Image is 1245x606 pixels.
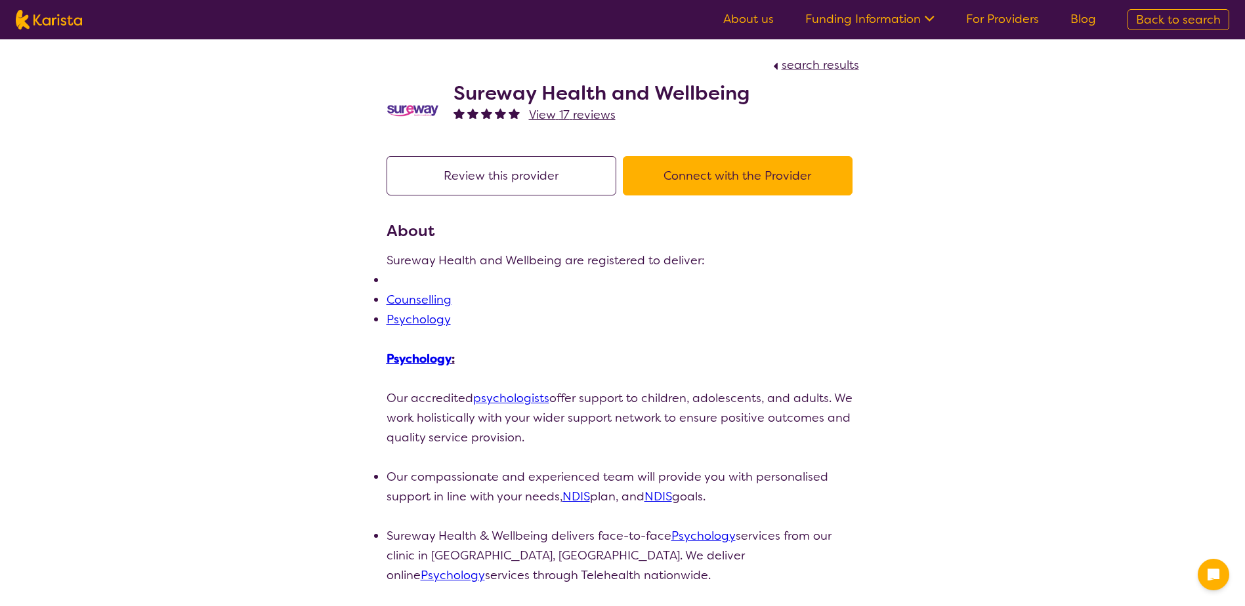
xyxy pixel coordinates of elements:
a: search results [770,57,859,73]
a: For Providers [966,11,1039,27]
h2: Sureway Health and Wellbeing [454,81,749,105]
a: NDIS [644,489,672,504]
u: : [387,351,455,367]
span: search results [782,57,859,73]
a: Counselling [387,292,452,308]
a: About us [723,11,774,27]
span: Back to search [1136,12,1221,28]
li: Our compassionate and experienced team will provide you with personalised support in line with yo... [387,467,859,506]
a: Blog [1070,11,1096,27]
a: Connect with the Provider [623,168,859,184]
a: Psychology [387,351,452,367]
a: Psychology [421,567,485,583]
p: Our accredited offer support to children, adolescents, and adults. We work holistically with your... [387,388,859,447]
img: Karista logo [16,10,82,30]
p: Sureway Health and Wellbeing are registered to deliver: [387,251,859,270]
li: Sureway Health & Wellbeing delivers face-to-face services from our clinic in [GEOGRAPHIC_DATA], [... [387,526,859,585]
a: Review this provider [387,168,623,184]
a: Funding Information [805,11,935,27]
img: fullstar [509,108,520,119]
button: Review this provider [387,156,616,195]
a: Psychology [671,528,736,544]
a: Back to search [1128,9,1229,30]
img: fullstar [454,108,465,119]
img: nedi5p6dj3rboepxmyww.png [387,104,439,117]
a: View 17 reviews [529,105,616,125]
button: Connect with the Provider [623,156,853,195]
h3: About [387,219,859,243]
img: fullstar [481,108,492,119]
img: fullstar [495,108,506,119]
a: NDIS [562,489,590,504]
img: fullstar [467,108,478,119]
a: psychologists [473,390,549,406]
span: View 17 reviews [529,107,616,123]
a: Psychology [387,312,451,327]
